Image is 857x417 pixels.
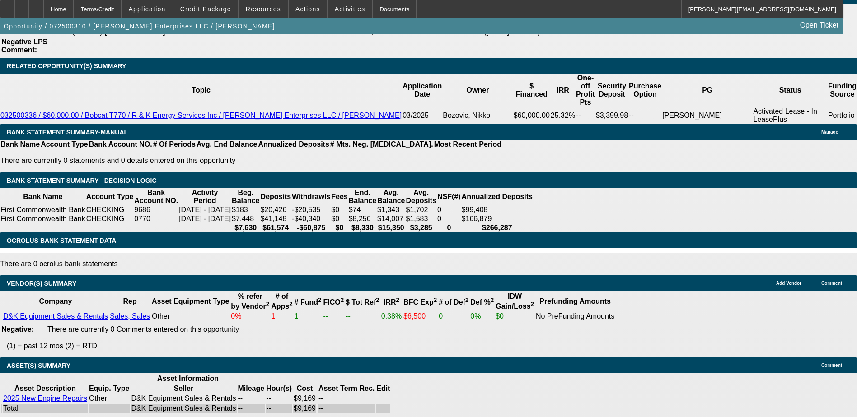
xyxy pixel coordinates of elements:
td: 0 [437,205,461,214]
td: -- [345,312,380,321]
td: $0 [331,214,348,223]
td: $3,399.98 [595,107,628,124]
td: $20,426 [260,205,291,214]
span: BANK STATEMENT SUMMARY-MANUAL [7,129,128,136]
th: Deposits [260,188,291,205]
span: ASSET(S) SUMMARY [7,362,70,369]
th: $3,285 [405,223,437,232]
th: Beg. Balance [231,188,260,205]
td: CHECKING [86,205,134,214]
sup: 2 [318,297,321,303]
td: 1 [294,312,322,321]
b: % refer by Vendor [231,292,269,310]
td: Bozovic, Nikko [442,107,513,124]
th: Annualized Deposits [461,188,533,205]
p: There are currently 0 statements and 0 details entered on this opportunity [0,157,501,165]
div: $166,879 [462,215,533,223]
span: VENDOR(S) SUMMARY [7,280,76,287]
th: Most Recent Period [434,140,502,149]
span: RELATED OPPORTUNITY(S) SUMMARY [7,62,126,69]
sup: 2 [434,297,437,303]
td: [DATE] - [DATE] [178,205,231,214]
span: OCROLUS BANK STATEMENT DATA [7,237,116,244]
td: -- [323,312,344,321]
b: Negative: [1,325,34,333]
b: # of Apps [271,292,292,310]
th: $7,630 [231,223,260,232]
th: Purchase Option [628,74,662,107]
b: Rep [123,297,136,305]
th: Bank Account NO. [89,140,153,149]
th: Annualized Deposits [258,140,329,149]
button: Application [122,0,172,18]
td: $14,007 [377,214,405,223]
sup: 2 [396,297,399,303]
b: Mileage [238,385,265,392]
b: IDW Gain/Loss [496,292,534,310]
td: $41,148 [260,214,291,223]
td: 0 [438,312,469,321]
td: Portfolio [828,107,857,124]
th: $61,574 [260,223,291,232]
span: Actions [295,5,320,13]
td: 9686 [134,205,178,214]
td: 25.32% [550,107,576,124]
span: Add Vendor [776,281,801,286]
th: Application Date [402,74,442,107]
span: Comment [821,281,842,286]
td: $6,500 [403,312,437,321]
th: Equip. Type [89,384,130,393]
td: $183 [231,205,260,214]
b: Def % [470,298,494,306]
th: Asset Term Recommendation [318,384,375,393]
span: Resources [246,5,281,13]
b: BFC Exp [403,298,437,306]
th: Edit [376,384,390,393]
th: One-off Profit Pts [576,74,595,107]
th: # Mts. Neg. [MEDICAL_DATA]. [330,140,434,149]
sup: 2 [531,301,534,307]
td: D&K Equipment Sales & Rentals [131,404,236,413]
th: IRR [550,74,576,107]
a: Sales, Sales [110,312,150,320]
b: $ Tot Ref [346,298,379,306]
div: Total [3,404,87,412]
span: Comment [821,363,842,368]
b: FICO [323,298,344,306]
th: Withdrawls [291,188,331,205]
b: Cost [297,385,313,392]
sup: 2 [266,301,269,307]
th: $8,330 [348,223,377,232]
b: # of Def [439,298,468,306]
td: $0 [495,312,534,321]
th: $ Financed [513,74,550,107]
td: 0% [470,312,494,321]
td: $1,343 [377,205,405,214]
th: $0 [331,223,348,232]
td: $9,169 [293,394,316,403]
b: IRR [384,298,399,306]
td: 0.38% [381,312,402,321]
td: -- [238,404,265,413]
td: -- [628,107,662,124]
span: Manage [821,130,838,134]
td: -- [266,394,292,403]
td: $1,702 [405,205,437,214]
th: $266,287 [461,223,533,232]
a: 032500336 / $60,000.00 / Bobcat T770 / R & K Energy Services Inc / [PERSON_NAME] Enterprises LLC ... [0,111,402,119]
sup: 2 [491,297,494,303]
td: $1,583 [405,214,437,223]
td: $74 [348,205,377,214]
span: Credit Package [180,5,231,13]
sup: 2 [465,297,468,303]
th: Avg. End Balance [196,140,258,149]
a: Open Ticket [796,18,842,33]
th: Avg. Deposits [405,188,437,205]
th: Owner [442,74,513,107]
p: (1) = past 12 mos (2) = RTD [7,342,857,350]
th: Activity Period [178,188,231,205]
td: -- [318,404,375,413]
td: 03/2025 [402,107,442,124]
td: -- [238,394,265,403]
th: -$60,875 [291,223,331,232]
